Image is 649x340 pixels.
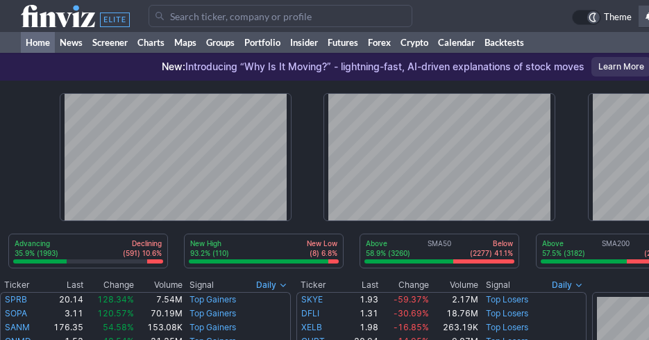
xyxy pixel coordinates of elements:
button: Signals interval [253,278,291,292]
a: XELB [301,322,322,332]
span: Signal [486,280,510,291]
a: Groups [201,32,239,53]
a: Top Losers [486,322,528,332]
span: Theme [604,10,632,25]
p: 57.5% (3182) [542,248,585,258]
p: New Low [307,238,337,248]
th: Last [337,278,378,292]
span: 120.57% [97,308,134,318]
a: News [55,32,87,53]
input: Search [149,5,412,27]
p: Above [542,238,585,248]
th: Ticker [296,278,337,292]
th: Change [84,278,135,292]
a: Screener [87,32,133,53]
span: Daily [552,278,572,292]
td: 18.76M [430,307,479,321]
p: (2277) 41.1% [470,248,513,258]
a: SOPA [5,308,27,318]
a: Top Losers [486,294,528,305]
a: SANM [5,322,30,332]
p: 58.9% (3260) [366,248,410,258]
a: Top Gainers [189,322,236,332]
p: Declining [123,238,162,248]
a: Backtests [480,32,529,53]
a: SPRB [5,294,27,305]
p: Advancing [15,238,58,248]
a: Futures [323,32,363,53]
td: 1.98 [337,321,378,334]
span: -16.85% [394,322,429,332]
p: 35.9% (1993) [15,248,58,258]
span: Signal [189,280,214,291]
p: 93.2% (110) [190,248,229,258]
span: 54.58% [103,322,134,332]
td: 1.31 [337,307,378,321]
td: 20.14 [42,292,84,307]
a: Top Gainers [189,308,236,318]
td: 7.54M [135,292,183,307]
a: Portfolio [239,32,285,53]
td: 2.17M [430,292,479,307]
div: SMA50 [364,238,514,259]
span: New: [162,60,185,72]
a: Crypto [396,32,433,53]
p: Above [366,238,410,248]
td: 176.35 [42,321,84,334]
p: (8) 6.8% [307,248,337,258]
a: DFLI [301,308,319,318]
p: Below [470,238,513,248]
th: Volume [135,278,183,292]
a: Theme [572,10,632,25]
span: -30.69% [394,308,429,318]
a: Insider [285,32,323,53]
a: Home [21,32,55,53]
th: Volume [430,278,479,292]
td: 153.08K [135,321,183,334]
td: 1.93 [337,292,378,307]
span: 128.34% [97,294,134,305]
span: Daily [256,278,276,292]
button: Signals interval [548,278,587,292]
p: Introducing “Why Is It Moving?” - lightning-fast, AI-driven explanations of stock moves [162,60,584,74]
a: Calendar [433,32,480,53]
a: Maps [169,32,201,53]
td: 3.11 [42,307,84,321]
span: -59.37% [394,294,429,305]
a: Forex [363,32,396,53]
th: Last [42,278,84,292]
p: (591) 10.6% [123,248,162,258]
td: 70.19M [135,307,183,321]
a: SKYE [301,294,323,305]
a: Top Gainers [189,294,236,305]
a: Top Losers [486,308,528,318]
td: 263.19K [430,321,479,334]
p: New High [190,238,229,248]
a: Charts [133,32,169,53]
th: Change [379,278,430,292]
